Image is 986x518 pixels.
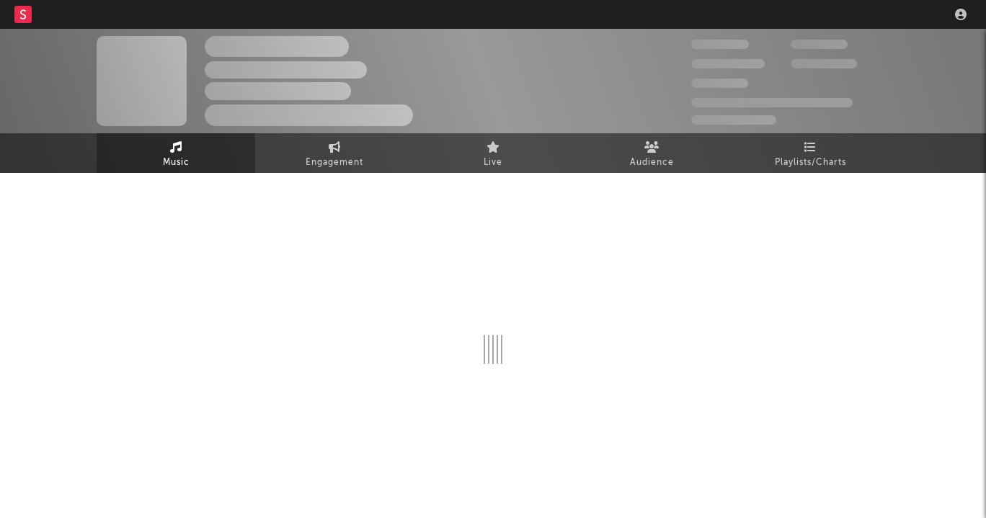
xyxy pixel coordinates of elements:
a: Engagement [255,133,414,173]
span: 300,000 [691,40,749,49]
span: Audience [630,154,674,171]
span: Engagement [306,154,363,171]
span: Playlists/Charts [775,154,846,171]
a: Music [97,133,255,173]
a: Audience [572,133,731,173]
span: Live [484,154,502,171]
span: 1,000,000 [791,59,857,68]
span: 50,000,000 [691,59,765,68]
span: 100,000 [691,79,748,88]
span: 50,000,000 Monthly Listeners [691,98,853,107]
span: Jump Score: 85.0 [691,115,776,125]
span: Music [163,154,190,171]
a: Playlists/Charts [731,133,889,173]
a: Live [414,133,572,173]
span: 100,000 [791,40,848,49]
